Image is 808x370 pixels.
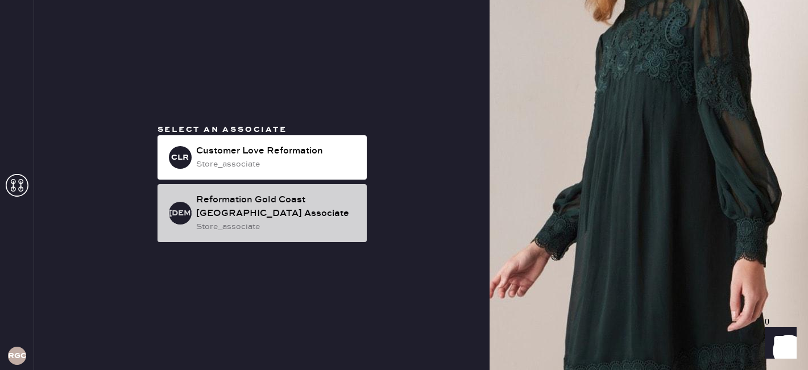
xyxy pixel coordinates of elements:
h3: RGCC [8,352,26,360]
div: Customer Love Reformation [196,144,358,158]
span: Select an associate [158,124,287,135]
h3: [DEMOGRAPHIC_DATA] [169,209,192,217]
h3: CLR [171,153,189,161]
div: store_associate [196,158,358,171]
div: Reformation Gold Coast [GEOGRAPHIC_DATA] Associate [196,193,358,221]
iframe: Front Chat [754,319,803,368]
div: store_associate [196,221,358,233]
